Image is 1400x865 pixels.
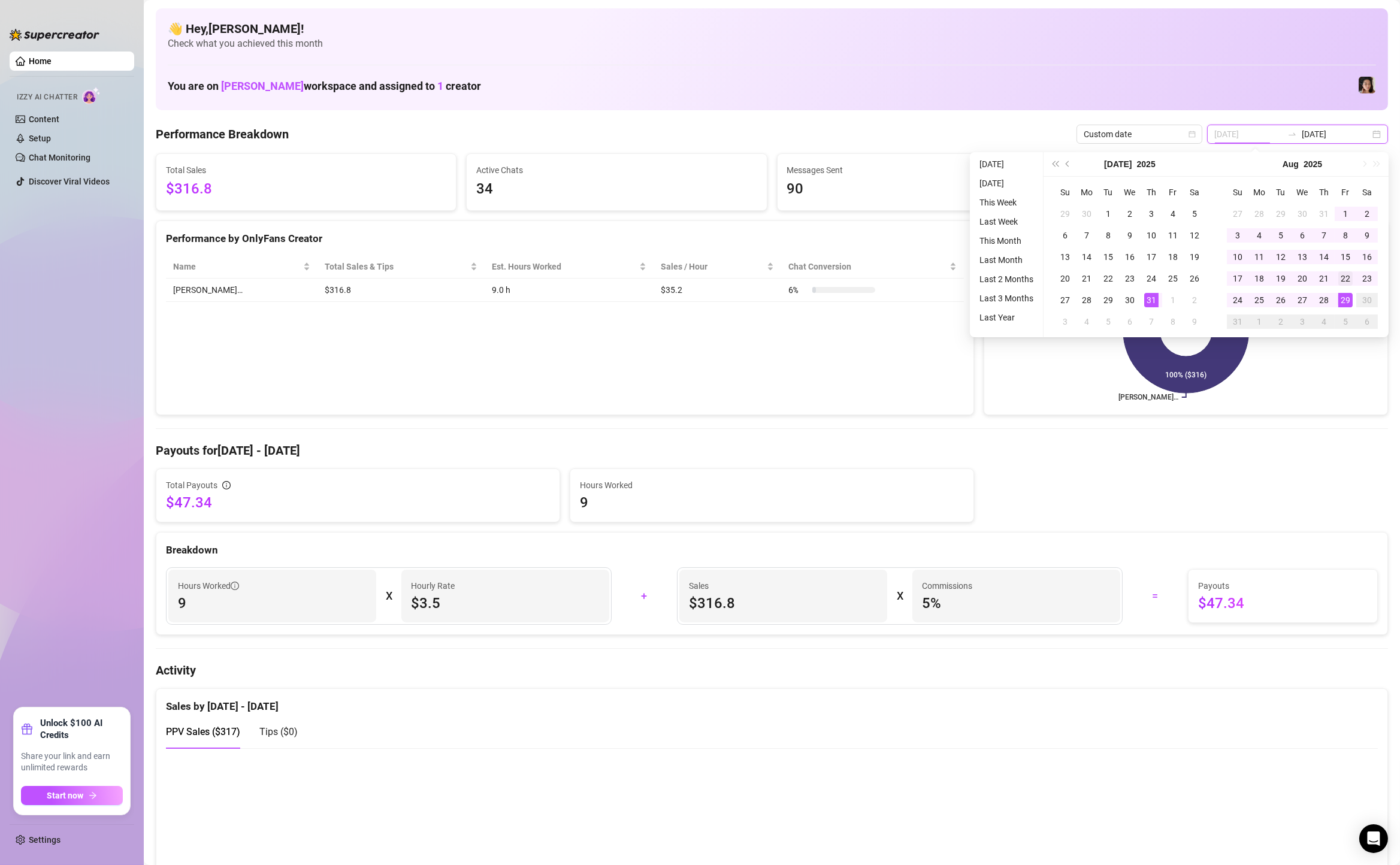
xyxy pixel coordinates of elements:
[1166,271,1180,286] div: 25
[1292,246,1313,268] td: 2025-08-13
[437,80,443,92] span: 1
[89,791,97,800] span: arrow-right
[1141,246,1162,268] td: 2025-07-17
[1360,293,1374,307] div: 30
[1335,182,1356,203] th: Fr
[1295,207,1310,221] div: 30
[1248,268,1270,289] td: 2025-08-18
[1104,152,1132,176] button: Choose a month
[1123,228,1137,243] div: 9
[1335,225,1356,246] td: 2025-08-08
[259,726,298,737] span: Tips ( $0 )
[1144,207,1159,221] div: 3
[1292,311,1313,332] td: 2025-09-03
[975,214,1038,229] li: Last Week
[1058,207,1072,221] div: 29
[1230,314,1245,329] div: 31
[29,835,61,845] a: Settings
[166,493,550,512] span: $47.34
[1295,228,1310,243] div: 6
[1335,268,1356,289] td: 2025-08-22
[1287,129,1297,139] span: swap-right
[1097,311,1119,332] td: 2025-08-05
[922,579,972,592] article: Commissions
[318,279,485,302] td: $316.8
[1119,268,1141,289] td: 2025-07-23
[1270,289,1292,311] td: 2025-08-26
[1054,268,1076,289] td: 2025-07-20
[1304,152,1322,176] button: Choose a year
[156,662,1388,679] h4: Activity
[1076,203,1097,225] td: 2025-06-30
[1270,311,1292,332] td: 2025-09-02
[1101,250,1115,264] div: 15
[40,717,123,741] strong: Unlock $100 AI Credits
[29,177,110,186] a: Discover Viral Videos
[1248,203,1270,225] td: 2025-07-28
[689,579,878,592] span: Sales
[975,157,1038,171] li: [DATE]
[1054,311,1076,332] td: 2025-08-03
[29,56,52,66] a: Home
[1141,311,1162,332] td: 2025-08-07
[1189,131,1196,138] span: calendar
[1187,207,1202,221] div: 5
[1187,228,1202,243] div: 12
[21,751,123,774] span: Share your link and earn unlimited rewards
[1360,228,1374,243] div: 9
[1292,289,1313,311] td: 2025-08-27
[1227,225,1248,246] td: 2025-08-03
[1166,314,1180,329] div: 8
[1248,311,1270,332] td: 2025-09-01
[1123,314,1137,329] div: 6
[1313,311,1335,332] td: 2025-09-04
[21,723,33,735] span: gift
[661,260,764,273] span: Sales / Hour
[787,164,1068,177] span: Messages Sent
[1097,225,1119,246] td: 2025-07-08
[1101,228,1115,243] div: 8
[1076,225,1097,246] td: 2025-07-07
[1080,250,1094,264] div: 14
[1058,250,1072,264] div: 13
[1058,293,1072,307] div: 27
[1338,293,1353,307] div: 29
[1338,271,1353,286] div: 22
[1076,246,1097,268] td: 2025-07-14
[1162,246,1184,268] td: 2025-07-18
[975,234,1038,248] li: This Month
[1252,314,1266,329] div: 1
[1144,271,1159,286] div: 24
[82,87,101,104] img: AI Chatter
[1058,228,1072,243] div: 6
[689,594,878,613] span: $316.8
[166,542,1378,558] div: Breakdown
[1119,311,1141,332] td: 2025-08-06
[1184,289,1205,311] td: 2025-08-02
[386,586,392,606] div: X
[1076,268,1097,289] td: 2025-07-21
[1360,314,1374,329] div: 6
[1144,314,1159,329] div: 7
[1184,311,1205,332] td: 2025-08-09
[1084,125,1195,143] span: Custom date
[975,310,1038,325] li: Last Year
[29,114,59,124] a: Content
[1054,246,1076,268] td: 2025-07-13
[1101,293,1115,307] div: 29
[1335,311,1356,332] td: 2025-09-05
[1270,268,1292,289] td: 2025-08-19
[166,689,1378,715] div: Sales by [DATE] - [DATE]
[1227,182,1248,203] th: Su
[1214,128,1283,141] input: Start date
[1360,250,1374,264] div: 16
[1123,271,1137,286] div: 23
[1270,225,1292,246] td: 2025-08-05
[654,279,781,302] td: $35.2
[580,479,964,492] span: Hours Worked
[1338,207,1353,221] div: 1
[975,195,1038,210] li: This Week
[1162,289,1184,311] td: 2025-08-01
[1227,203,1248,225] td: 2025-07-27
[1302,128,1370,141] input: End date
